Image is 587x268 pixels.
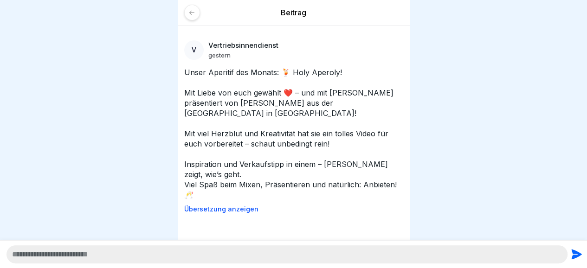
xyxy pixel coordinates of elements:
[208,41,278,50] p: Vertriebsinnendienst
[184,67,403,200] p: Unser Aperitif des Monats: 🍹 Holy Aperoly! Mit Liebe von euch gewählt ❤️ – und mit [PERSON_NAME] ...
[184,40,204,60] div: V
[184,7,403,18] p: Beitrag
[184,205,403,213] p: Übersetzung anzeigen
[208,51,231,59] p: gestern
